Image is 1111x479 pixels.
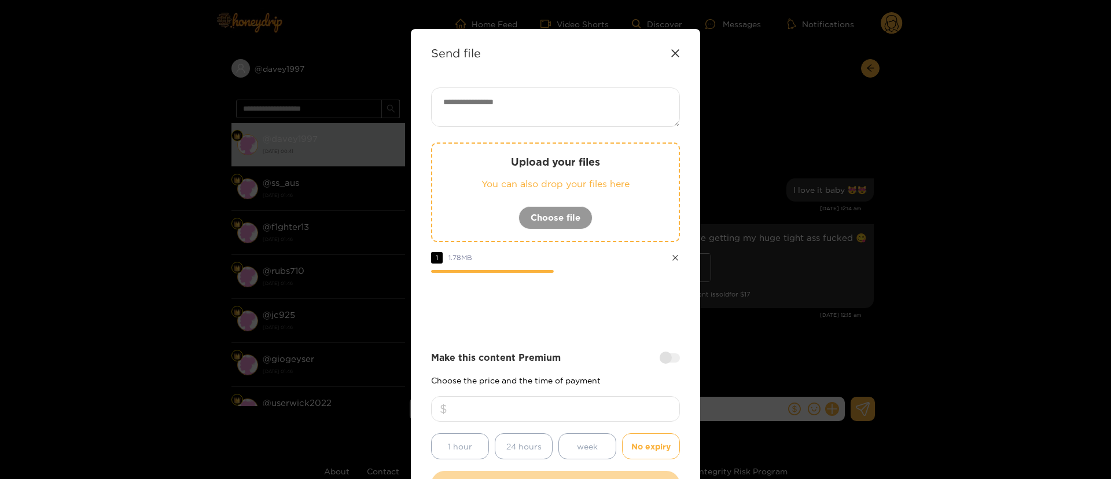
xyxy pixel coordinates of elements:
[431,433,489,459] button: 1 hour
[455,177,656,191] p: You can also drop your files here
[431,376,680,385] p: Choose the price and the time of payment
[431,46,481,60] strong: Send file
[495,433,553,459] button: 24 hours
[518,206,593,229] button: Choose file
[431,252,443,264] span: 1
[577,440,598,453] span: week
[622,433,680,459] button: No expiry
[448,254,472,261] span: 1.78 MB
[558,433,616,459] button: week
[431,351,561,364] strong: Make this content Premium
[506,440,542,453] span: 24 hours
[455,155,656,169] p: Upload your files
[448,440,472,453] span: 1 hour
[631,440,671,453] span: No expiry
